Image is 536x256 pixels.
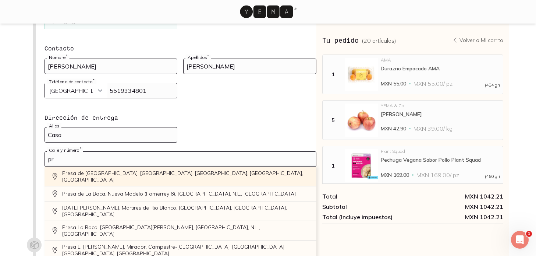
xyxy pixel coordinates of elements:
[381,111,500,118] div: [PERSON_NAME]
[185,55,211,60] label: Apellidos
[324,162,342,169] div: 1
[45,221,316,241] div: Presa La Boca, [GEOGRAPHIC_DATA][PERSON_NAME], [GEOGRAPHIC_DATA], N.L., [GEOGRAPHIC_DATA]
[459,37,503,43] p: Volver a Mi carrito
[362,37,396,44] span: ( 20 artículos )
[413,203,503,210] div: MXN 1042.21
[485,174,500,179] span: (460 gr)
[381,171,409,179] span: MXN 169.00
[381,157,500,163] div: Pechuga Vegana Sabor Pollo Plant Squad
[47,79,96,84] label: Teléfono de contacto
[324,117,342,123] div: 5
[322,193,413,200] div: Total
[45,201,316,221] div: [DATE][PERSON_NAME], Martires de Rio Blanco, [GEOGRAPHIC_DATA], [GEOGRAPHIC_DATA], [GEOGRAPHIC_DATA]
[381,125,406,132] span: MXN 42.90
[345,58,378,91] img: Durazno Empacado AMA
[45,167,316,186] div: Presa de [GEOGRAPHIC_DATA], [GEOGRAPHIC_DATA], [GEOGRAPHIC_DATA], [GEOGRAPHIC_DATA], [GEOGRAPHIC_...
[345,104,378,137] img: Manzana Gala
[45,44,316,53] h4: Contacto
[413,125,452,132] span: MXN 39.00 / kg
[381,104,500,108] div: YEMA & Co
[413,213,503,221] span: MXN 1042.21
[452,37,503,43] a: Volver a Mi carrito
[381,149,500,154] div: Plant Squad
[45,186,316,201] div: Presa de La Boca, Nueva Modelo (Fomerrey 8), [GEOGRAPHIC_DATA], N.L., [GEOGRAPHIC_DATA]
[47,123,61,129] label: Alias
[485,83,500,87] span: (454 gr)
[511,231,529,249] iframe: Intercom live chat
[381,65,500,72] div: Durazno Empacado AMA
[413,80,452,87] span: MXN 55.00 / pz
[381,80,406,87] span: MXN 55.00
[47,147,83,153] label: Calle y número
[47,55,70,60] label: Nombre
[45,113,316,122] h4: Dirección de entrega
[416,171,459,179] span: MXN 169.00 / pz
[345,149,378,182] img: Pechuga Vegana Sabor Pollo Plant Squad
[45,127,177,142] input: Ej: Casa, Oficina, Depa mamá
[322,213,413,221] div: Total (Incluye impuestos)
[322,203,413,210] div: Subtotal
[381,58,500,62] div: AMA
[322,35,396,45] h3: Tu pedido
[324,71,342,78] div: 1
[526,231,532,237] span: 1
[413,193,503,200] div: MXN 1042.21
